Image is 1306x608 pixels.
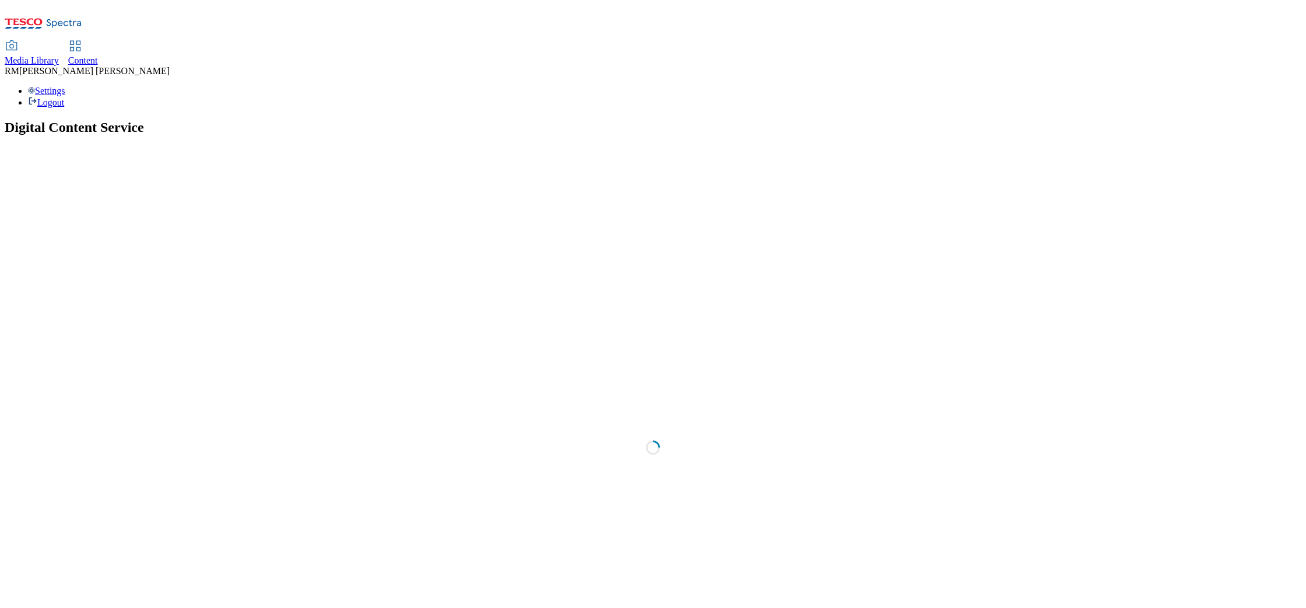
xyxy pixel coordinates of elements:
a: Content [68,41,98,66]
a: Logout [28,97,64,107]
h1: Digital Content Service [5,120,1301,135]
a: Media Library [5,41,59,66]
span: [PERSON_NAME] [PERSON_NAME] [19,66,170,76]
a: Settings [28,86,65,96]
span: Content [68,55,98,65]
span: RM [5,66,19,76]
span: Media Library [5,55,59,65]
